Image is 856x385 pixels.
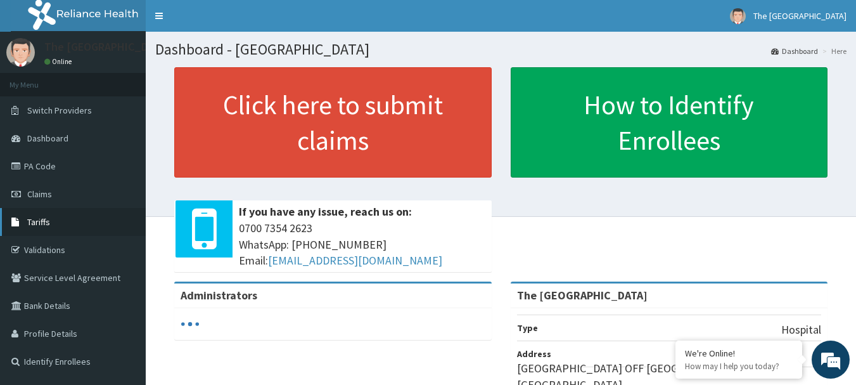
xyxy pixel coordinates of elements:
b: Type [517,322,538,334]
li: Here [819,46,846,56]
div: We're Online! [685,348,793,359]
span: 0700 7354 2623 WhatsApp: [PHONE_NUMBER] Email: [239,220,485,269]
svg: audio-loading [181,315,200,334]
span: Claims [27,188,52,200]
span: Dashboard [27,133,68,144]
strong: The [GEOGRAPHIC_DATA] [517,288,648,303]
p: How may I help you today? [685,361,793,372]
img: User Image [6,38,35,67]
span: Tariffs [27,216,50,228]
b: Administrators [181,288,257,303]
span: The [GEOGRAPHIC_DATA] [753,10,846,22]
a: Dashboard [771,46,818,56]
a: How to Identify Enrollees [511,67,828,178]
a: [EMAIL_ADDRESS][DOMAIN_NAME] [268,253,442,268]
p: The [GEOGRAPHIC_DATA] [44,41,171,53]
a: Click here to submit claims [174,67,492,178]
img: User Image [730,8,746,24]
b: Address [517,348,551,360]
p: Hospital [781,322,821,338]
h1: Dashboard - [GEOGRAPHIC_DATA] [155,41,846,58]
a: Online [44,57,75,66]
span: Switch Providers [27,105,92,116]
b: If you have any issue, reach us on: [239,204,412,219]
